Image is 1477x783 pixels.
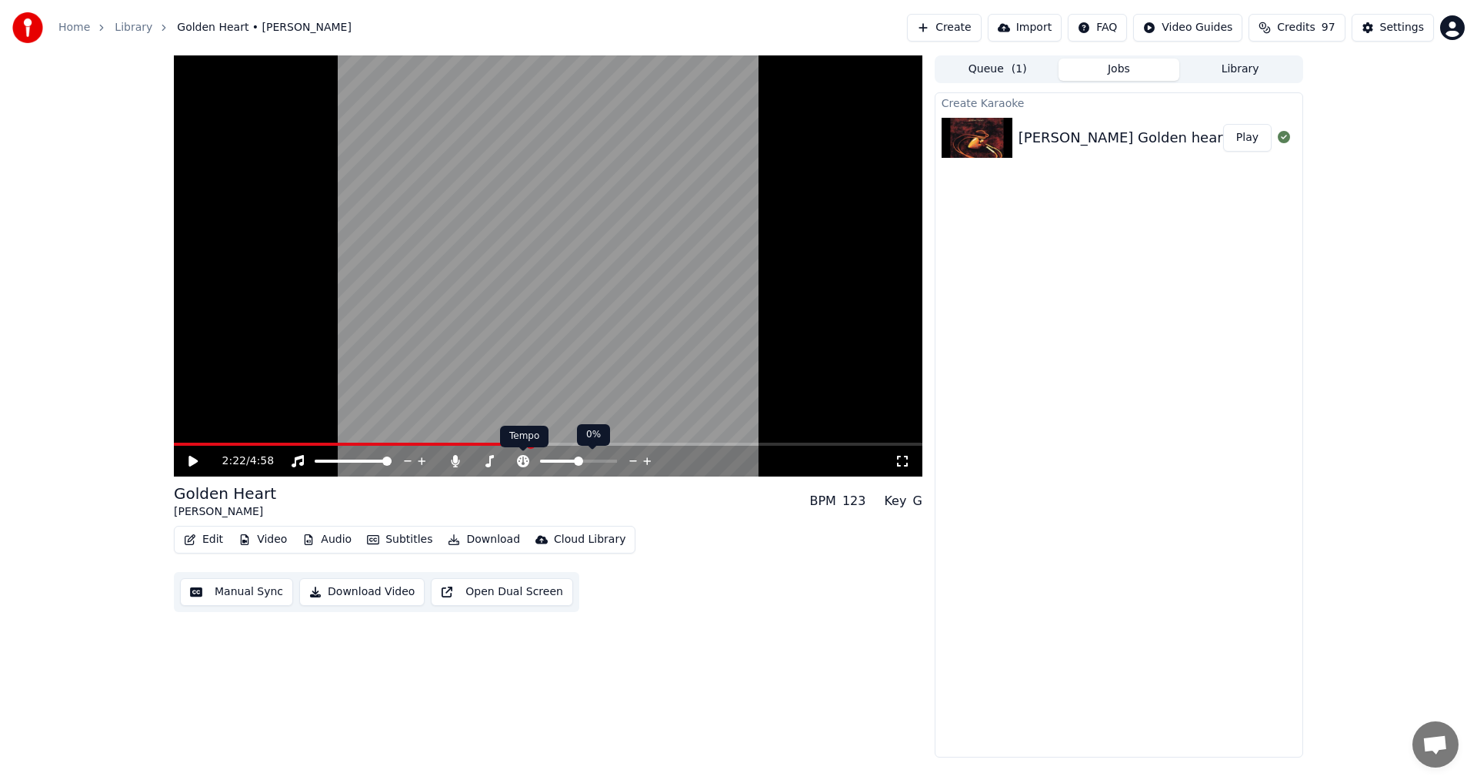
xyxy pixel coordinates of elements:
[1277,20,1315,35] span: Credits
[1249,14,1345,42] button: Credits97
[500,426,548,447] div: Tempo
[809,492,835,510] div: BPM
[935,93,1302,112] div: Create Karaoke
[1059,59,1180,81] button: Jobs
[912,492,922,510] div: G
[1179,59,1301,81] button: Library
[1380,20,1424,35] div: Settings
[58,20,90,35] a: Home
[442,529,526,550] button: Download
[174,504,276,520] div: [PERSON_NAME]
[842,492,866,510] div: 123
[1012,62,1027,77] span: ( 1 )
[174,483,276,504] div: Golden Heart
[1223,124,1272,152] button: Play
[361,529,438,550] button: Subtitles
[1322,20,1335,35] span: 97
[1019,127,1229,149] div: [PERSON_NAME] Golden heart
[1068,14,1127,42] button: FAQ
[177,20,352,35] span: Golden Heart • [PERSON_NAME]
[577,424,610,446] div: 0%
[222,453,259,469] div: /
[58,20,352,35] nav: breadcrumb
[180,578,293,606] button: Manual Sync
[178,529,229,550] button: Edit
[1133,14,1242,42] button: Video Guides
[232,529,293,550] button: Video
[1412,721,1459,768] div: Open de chat
[296,529,358,550] button: Audio
[988,14,1062,42] button: Import
[937,59,1059,81] button: Queue
[299,578,425,606] button: Download Video
[222,453,246,469] span: 2:22
[1352,14,1434,42] button: Settings
[554,532,625,547] div: Cloud Library
[250,453,274,469] span: 4:58
[115,20,152,35] a: Library
[907,14,982,42] button: Create
[884,492,906,510] div: Key
[431,578,573,606] button: Open Dual Screen
[12,12,43,43] img: youka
